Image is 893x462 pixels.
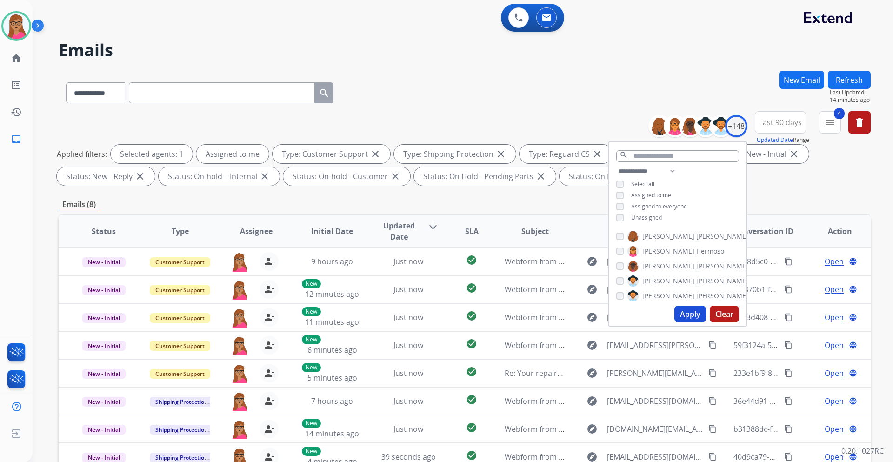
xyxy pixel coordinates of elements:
[11,53,22,64] mat-icon: home
[82,257,126,267] span: New - Initial
[607,340,703,351] span: [EMAIL_ADDRESS][PERSON_NAME][DOMAIN_NAME]
[759,121,802,124] span: Last 90 days
[784,341,793,349] mat-icon: content_copy
[393,312,423,322] span: Just now
[92,226,116,237] span: Status
[82,285,126,295] span: New - Initial
[849,425,857,433] mat-icon: language
[305,429,359,439] span: 14 minutes ago
[708,453,717,461] mat-icon: content_copy
[230,392,249,411] img: agent-avatar
[150,285,210,295] span: Customer Support
[466,366,477,377] mat-icon: check_circle
[57,167,155,186] div: Status: New - Reply
[586,256,598,267] mat-icon: explore
[134,171,146,182] mat-icon: close
[302,307,321,316] p: New
[849,397,857,405] mat-icon: language
[849,369,857,377] mat-icon: language
[708,425,717,433] mat-icon: content_copy
[302,279,321,288] p: New
[708,369,717,377] mat-icon: content_copy
[381,452,436,462] span: 39 seconds ago
[696,276,748,286] span: [PERSON_NAME]
[82,341,126,351] span: New - Initial
[57,148,107,160] p: Applied filters:
[466,394,477,405] mat-icon: check_circle
[696,232,748,241] span: [PERSON_NAME]
[592,148,603,160] mat-icon: close
[586,395,598,407] mat-icon: explore
[642,232,694,241] span: [PERSON_NAME]
[642,276,694,286] span: [PERSON_NAME]
[150,341,210,351] span: Customer Support
[505,284,715,295] span: Webform from [EMAIL_ADDRESS][DOMAIN_NAME] on [DATE]
[642,261,694,271] span: [PERSON_NAME]
[825,340,844,351] span: Open
[466,422,477,433] mat-icon: check_circle
[59,41,871,60] h2: Emails
[710,306,739,322] button: Clear
[82,313,126,323] span: New - Initial
[586,423,598,435] mat-icon: explore
[711,145,809,163] div: Status: New - Initial
[788,148,800,160] mat-icon: close
[230,252,249,272] img: agent-avatar
[607,312,703,323] span: [EMAIL_ADDRESS][DOMAIN_NAME]
[427,220,439,231] mat-icon: arrow_downward
[674,306,706,322] button: Apply
[82,369,126,379] span: New - Initial
[307,345,357,355] span: 6 minutes ago
[230,364,249,383] img: agent-avatar
[784,313,793,321] mat-icon: content_copy
[733,452,876,462] span: 40d9ca79-5d22-4ee3-9e04-ab801af772a6
[3,13,29,39] img: avatar
[150,397,213,407] span: Shipping Protection
[11,107,22,118] mat-icon: history
[305,289,359,299] span: 12 minutes ago
[305,317,359,327] span: 11 minutes ago
[825,312,844,323] span: Open
[620,151,628,159] mat-icon: search
[733,368,876,378] span: 233e1bf9-8bcc-4600-ad2c-27db6957671e
[159,167,280,186] div: Status: On-hold – Internal
[393,340,423,350] span: Just now
[784,425,793,433] mat-icon: content_copy
[311,396,353,406] span: 7 hours ago
[230,420,249,439] img: agent-avatar
[757,136,793,144] button: Updated Date
[264,423,275,435] mat-icon: person_remove
[586,284,598,295] mat-icon: explore
[319,87,330,99] mat-icon: search
[586,312,598,323] mat-icon: explore
[150,425,213,435] span: Shipping Protection
[259,171,270,182] mat-icon: close
[264,368,275,379] mat-icon: person_remove
[849,285,857,294] mat-icon: language
[784,397,793,405] mat-icon: content_copy
[520,145,612,163] div: Type: Reguard CS
[825,368,844,379] span: Open
[172,226,189,237] span: Type
[607,284,703,295] span: [EMAIL_ADDRESS][DOMAIN_NAME]
[586,340,598,351] mat-icon: explore
[733,424,870,434] span: b31388dc-f089-4788-9ff4-2e13157186cf
[307,373,357,383] span: 5 minutes ago
[696,247,724,256] span: Hermoso
[819,111,841,134] button: 4
[733,340,871,350] span: 59f3124a-56ca-4207-9f7f-47933beda29c
[505,368,663,378] span: Re: Your repaired product is ready for pickup
[230,280,249,300] img: agent-avatar
[696,291,748,301] span: [PERSON_NAME]
[11,134,22,145] mat-icon: inbox
[414,167,556,186] div: Status: On Hold - Pending Parts
[466,310,477,321] mat-icon: check_circle
[59,199,100,210] p: Emails (8)
[196,145,269,163] div: Assigned to me
[505,312,715,322] span: Webform from [EMAIL_ADDRESS][DOMAIN_NAME] on [DATE]
[393,256,423,267] span: Just now
[264,395,275,407] mat-icon: person_remove
[264,340,275,351] mat-icon: person_remove
[466,450,477,461] mat-icon: check_circle
[825,256,844,267] span: Open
